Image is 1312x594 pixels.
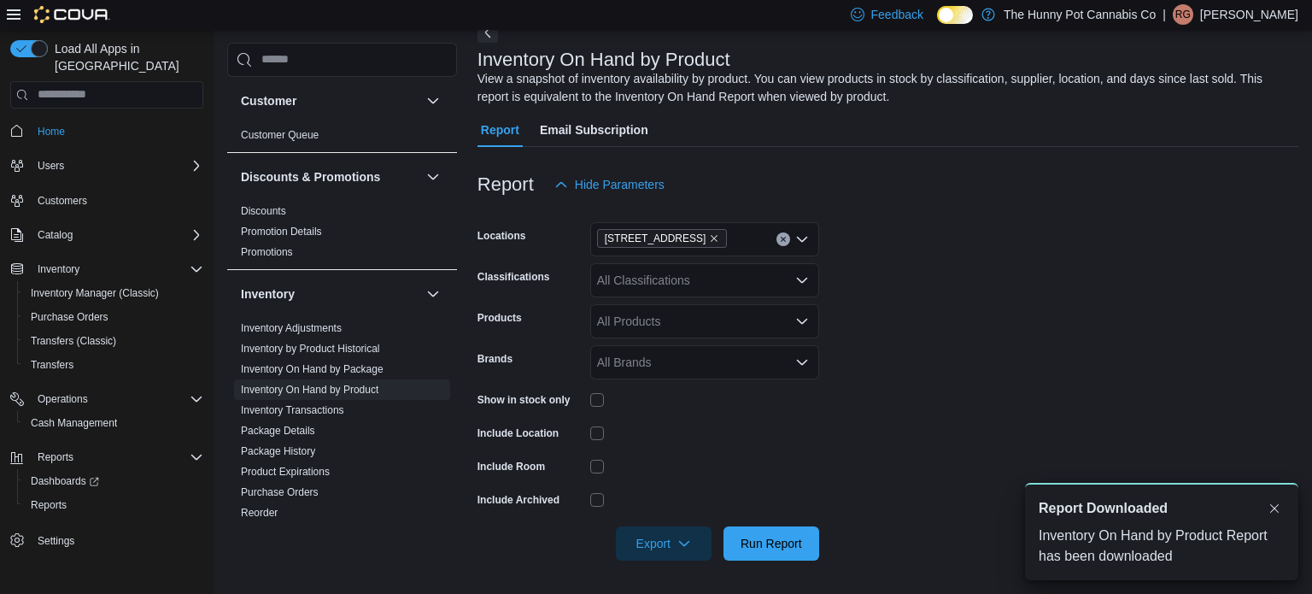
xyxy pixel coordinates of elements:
button: Catalog [3,223,210,247]
div: Customer [227,125,457,152]
a: Customer Queue [241,129,319,141]
span: Inventory Adjustments [241,321,342,335]
span: Reports [31,498,67,512]
span: Promotions [241,245,293,259]
h3: Inventory [241,285,295,303]
span: Report [481,113,519,147]
span: Package History [241,444,315,458]
button: Run Report [723,526,819,561]
span: Reorder [241,506,278,520]
span: Settings [38,534,74,548]
a: Product Expirations [241,466,330,478]
span: RG [1175,4,1191,25]
span: Report Downloaded [1039,498,1168,519]
span: [STREET_ADDRESS] [605,230,706,247]
span: Home [31,121,203,142]
h3: Inventory On Hand by Product [477,50,730,70]
button: Cash Management [17,411,210,435]
span: Inventory On Hand by Package [241,362,384,376]
button: Remove 145 Silver Reign Dr from selection in this group [709,233,719,244]
a: Dashboards [24,471,106,491]
span: Transfers [24,355,203,375]
img: Cova [34,6,110,23]
label: Classifications [477,270,550,284]
span: Catalog [31,225,203,245]
span: Discounts [241,204,286,218]
label: Brands [477,352,512,366]
span: Purchase Orders [31,310,108,324]
a: Reorder [241,507,278,519]
span: Reports [38,450,73,464]
h3: Report [477,174,534,195]
button: Inventory [423,284,443,304]
span: Package Details [241,424,315,438]
span: Transfers (Classic) [31,334,116,348]
button: Discounts & Promotions [241,168,419,185]
span: Reports [24,495,203,515]
a: Inventory by Product Historical [241,343,380,355]
button: Customer [241,92,419,109]
span: Promotion Details [241,225,322,238]
span: Load All Apps in [GEOGRAPHIC_DATA] [48,40,203,74]
span: Customers [31,190,203,211]
a: Purchase Orders [241,486,319,498]
span: Cash Management [24,413,203,433]
span: Home [38,125,65,138]
label: Show in stock only [477,393,571,407]
button: Clear input [776,232,790,246]
a: Transfers (Classic) [24,331,123,351]
a: Dashboards [17,469,210,493]
button: Home [3,119,210,144]
span: Operations [38,392,88,406]
span: Users [38,159,64,173]
label: Include Archived [477,493,559,507]
button: Catalog [31,225,79,245]
span: Customers [38,194,87,208]
div: Inventory On Hand by Product Report has been downloaded [1039,526,1285,567]
span: Hide Parameters [575,176,665,193]
button: Export [616,526,712,561]
button: Reports [17,493,210,517]
button: Dismiss toast [1264,498,1285,519]
button: Transfers [17,353,210,377]
span: Inventory [38,262,79,276]
label: Products [477,311,522,325]
button: Next [477,22,498,43]
div: View a snapshot of inventory availability by product. You can view products in stock by classific... [477,70,1290,106]
label: Locations [477,229,526,243]
label: Include Room [477,460,545,473]
a: Inventory Manager (Classic) [24,283,166,303]
button: Open list of options [795,232,809,246]
span: Dashboards [24,471,203,491]
span: Email Subscription [540,113,648,147]
span: Catalog [38,228,73,242]
div: Ryckolos Griffiths [1173,4,1193,25]
span: Feedback [871,6,923,23]
span: Inventory by Product Historical [241,342,380,356]
button: Open list of options [795,356,809,369]
span: Transfers [31,358,73,372]
a: Inventory On Hand by Product [241,384,378,396]
button: Operations [31,389,95,409]
button: Customers [3,188,210,213]
h3: Discounts & Promotions [241,168,380,185]
button: Inventory Manager (Classic) [17,281,210,305]
div: Inventory [227,318,457,550]
button: Open list of options [795,273,809,287]
a: Discounts [241,205,286,217]
span: Inventory On Hand by Product [241,383,378,397]
a: Home [31,121,72,142]
button: Reports [3,445,210,469]
span: Settings [31,529,203,550]
button: Users [31,156,71,176]
span: Run Report [741,535,802,552]
button: Inventory [31,259,86,279]
a: Customers [31,191,94,211]
p: [PERSON_NAME] [1200,4,1298,25]
span: Product Expirations [241,465,330,479]
span: Inventory Transactions [241,403,344,417]
a: Reports [24,495,73,515]
span: Dark Mode [937,24,938,25]
span: Customer Queue [241,128,319,142]
a: Transfers [24,355,80,375]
